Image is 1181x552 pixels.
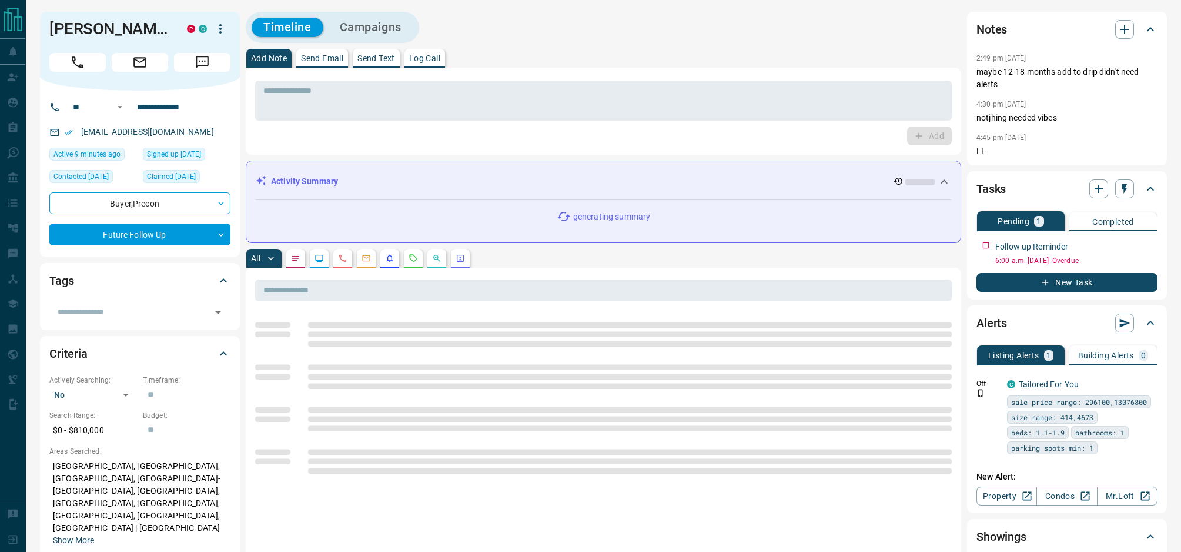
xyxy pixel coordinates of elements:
svg: Notes [291,254,300,263]
span: Claimed [DATE] [147,171,196,182]
p: Building Alerts [1078,351,1134,360]
div: condos.ca [1007,380,1015,388]
div: Tue Jun 25 2024 [143,170,230,187]
p: 4:30 pm [DATE] [976,100,1026,108]
span: sale price range: 296100,13076800 [1011,396,1147,408]
p: 6:00 a.m. [DATE] - Overdue [995,255,1157,266]
p: Listing Alerts [988,351,1039,360]
p: [GEOGRAPHIC_DATA], [GEOGRAPHIC_DATA], [GEOGRAPHIC_DATA], [GEOGRAPHIC_DATA]-[GEOGRAPHIC_DATA], [GE... [49,457,230,550]
div: Tags [49,267,230,295]
p: 4:45 pm [DATE] [976,134,1026,142]
button: Open [210,304,226,321]
div: Buyer , Precon [49,192,230,214]
span: Active 9 minutes ago [53,148,121,160]
a: [EMAIL_ADDRESS][DOMAIN_NAME] [81,127,214,137]
div: Mon Aug 18 2025 [49,148,137,164]
p: Send Text [357,54,395,62]
span: beds: 1.1-1.9 [1011,427,1065,438]
p: $0 - $810,000 [49,421,137,440]
p: LL [976,145,1157,158]
span: size range: 414,4673 [1011,411,1093,423]
p: 1 [1036,217,1041,225]
div: Notes [976,15,1157,44]
div: No [49,385,137,404]
span: Signed up [DATE] [147,148,201,160]
span: parking spots min: 1 [1011,442,1093,454]
p: Areas Searched: [49,446,230,457]
p: Follow up Reminder [995,241,1068,253]
p: All [251,254,260,262]
p: Activity Summary [271,175,338,188]
p: Add Note [251,54,287,62]
p: maybe 12-18 months add to drip didn't need alerts [976,66,1157,91]
svg: Push Notification Only [976,389,985,397]
div: Showings [976,523,1157,551]
p: Budget: [143,410,230,421]
p: Log Call [409,54,440,62]
svg: Listing Alerts [385,254,394,263]
div: Thu Aug 14 2025 [49,170,137,187]
p: Pending [998,217,1029,225]
h1: [PERSON_NAME] [49,19,169,38]
p: 1 [1046,351,1051,360]
p: 0 [1141,351,1146,360]
div: Tasks [976,175,1157,203]
button: Timeline [252,18,323,37]
div: Future Follow Up [49,224,230,245]
div: Alerts [976,309,1157,337]
p: Search Range: [49,410,137,421]
h2: Alerts [976,314,1007,332]
h2: Tasks [976,179,1006,198]
h2: Tags [49,271,73,290]
svg: Lead Browsing Activity [315,254,324,263]
p: Timeframe: [143,375,230,385]
span: Contacted [DATE] [53,171,109,182]
button: Open [113,100,127,114]
div: Activity Summary [256,171,951,192]
p: generating summary [573,211,650,223]
button: New Task [976,273,1157,292]
span: Email [112,53,168,72]
button: Campaigns [328,18,413,37]
div: property.ca [187,25,195,33]
svg: Agent Actions [456,254,465,263]
svg: Opportunities [432,254,441,263]
h2: Criteria [49,344,88,363]
svg: Emails [362,254,371,263]
svg: Requests [409,254,418,263]
button: Show More [53,534,94,547]
svg: Email Verified [65,128,73,137]
p: New Alert: [976,471,1157,483]
p: 2:49 pm [DATE] [976,54,1026,62]
p: Completed [1092,218,1134,226]
a: Property [976,487,1037,506]
h2: Showings [976,527,1026,546]
span: Call [49,53,106,72]
svg: Calls [338,254,347,263]
span: bathrooms: 1 [1075,427,1125,438]
a: Condos [1036,487,1097,506]
p: Actively Searching: [49,375,137,385]
div: Tue Jun 25 2024 [143,148,230,164]
p: Off [976,378,1000,389]
a: Mr.Loft [1097,487,1157,506]
div: Criteria [49,340,230,368]
p: Send Email [301,54,343,62]
span: Message [174,53,230,72]
h2: Notes [976,20,1007,39]
a: Tailored For You [1019,380,1079,389]
p: notjhing needed vibes [976,112,1157,124]
div: condos.ca [199,25,207,33]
